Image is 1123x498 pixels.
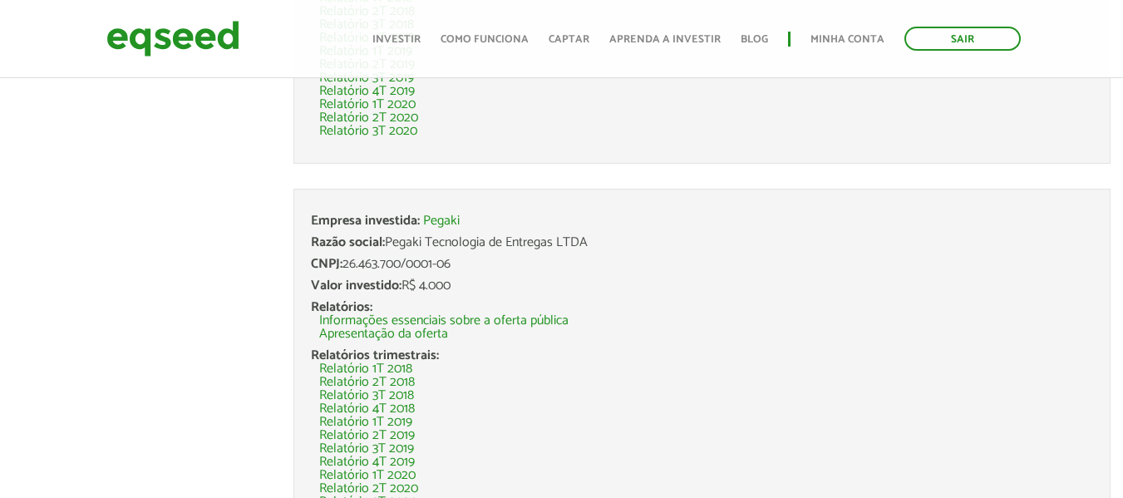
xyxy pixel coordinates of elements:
[319,314,569,328] a: Informações essenciais sobre a oferta pública
[319,416,412,429] a: Relatório 1T 2019
[319,85,415,98] a: Relatório 4T 2019
[311,210,420,232] span: Empresa investida:
[319,71,414,85] a: Relatório 3T 2019
[106,17,239,61] img: EqSeed
[311,236,1093,249] div: Pegaki Tecnologia de Entregas LTDA
[372,34,421,45] a: Investir
[319,469,416,482] a: Relatório 1T 2020
[311,231,385,254] span: Razão social:
[609,34,721,45] a: Aprenda a investir
[311,296,372,318] span: Relatórios:
[741,34,768,45] a: Blog
[319,389,414,402] a: Relatório 3T 2018
[319,328,448,341] a: Apresentação da oferta
[904,27,1021,51] a: Sair
[311,344,439,367] span: Relatórios trimestrais:
[319,429,415,442] a: Relatório 2T 2019
[319,362,412,376] a: Relatório 1T 2018
[319,111,418,125] a: Relatório 2T 2020
[311,274,401,297] span: Valor investido:
[319,482,418,496] a: Relatório 2T 2020
[810,34,884,45] a: Minha conta
[549,34,589,45] a: Captar
[319,442,414,456] a: Relatório 3T 2019
[441,34,529,45] a: Como funciona
[319,456,415,469] a: Relatório 4T 2019
[319,402,415,416] a: Relatório 4T 2018
[311,253,342,275] span: CNPJ:
[319,125,417,138] a: Relatório 3T 2020
[319,376,415,389] a: Relatório 2T 2018
[319,98,416,111] a: Relatório 1T 2020
[311,258,1093,271] div: 26.463.700/0001-06
[423,214,460,228] a: Pegaki
[311,279,1093,293] div: R$ 4.000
